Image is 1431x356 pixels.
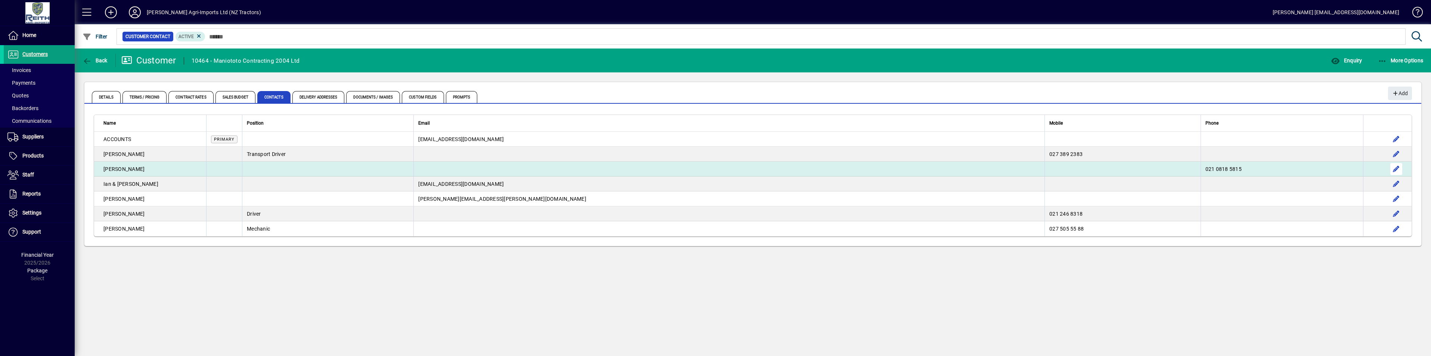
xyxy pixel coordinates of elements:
span: 027 389 2383 [1049,151,1083,157]
span: Add [1392,87,1408,100]
span: Reports [22,191,41,197]
span: [PERSON_NAME] [103,226,145,232]
div: [PERSON_NAME] Agri-Imports Ltd (NZ Tractors) [147,6,261,18]
button: Add [99,6,123,19]
div: Name [103,119,202,127]
a: Knowledge Base [1407,1,1422,26]
span: Quotes [7,93,29,99]
span: Support [22,229,41,235]
button: Edit [1390,193,1402,205]
a: Products [4,147,75,165]
span: Terms / Pricing [122,91,167,103]
span: Backorders [7,105,38,111]
a: Settings [4,204,75,222]
mat-chip: Activation Status: Active [176,32,205,41]
span: Payments [7,80,35,86]
div: 10464 - Maniototo Contracting 2004 Ltd [192,55,300,67]
span: Sales Budget [215,91,255,103]
a: Payments [4,76,75,89]
span: Name [103,119,116,127]
span: Back [83,57,108,63]
button: Edit [1390,223,1402,235]
span: Products [22,153,44,159]
a: Reports [4,185,75,203]
span: Contacts [257,91,291,103]
span: [PERSON_NAME] [103,196,145,202]
span: Mobile [1049,119,1063,127]
button: Add [1388,87,1412,100]
app-page-header-button: Back [75,54,116,67]
span: [PERSON_NAME] [103,166,145,172]
span: Prompts [446,91,478,103]
span: Custom Fields [402,91,444,103]
span: Customers [22,51,48,57]
span: Details [92,91,121,103]
div: [PERSON_NAME] [EMAIL_ADDRESS][DOMAIN_NAME] [1273,6,1399,18]
a: Backorders [4,102,75,115]
span: Invoices [7,67,31,73]
a: Home [4,26,75,45]
td: Mechanic [242,221,413,236]
td: Driver [242,206,413,221]
button: Enquiry [1329,54,1364,67]
span: 021 0818 5815 [1205,166,1242,172]
td: Transport Driver [242,147,413,162]
span: Customer Contact [125,33,170,40]
span: Documents / Images [346,91,400,103]
button: Filter [81,30,109,43]
button: More Options [1376,54,1425,67]
span: ACCOUNTS [103,136,131,142]
div: Customer [121,54,176,66]
span: Financial Year [21,252,54,258]
span: Filter [83,34,108,40]
button: Edit [1390,163,1402,175]
button: Edit [1390,208,1402,220]
span: Staff [22,172,34,178]
span: Ian & [PERSON_NAME] [103,181,158,187]
a: Support [4,223,75,241]
span: More Options [1378,57,1424,63]
span: Communications [7,118,52,124]
span: [EMAIL_ADDRESS][DOMAIN_NAME] [418,181,504,187]
button: Edit [1390,178,1402,190]
span: Home [22,32,36,38]
span: [PERSON_NAME] [103,211,145,217]
span: 027 505 55 88 [1049,226,1084,232]
a: Invoices [4,64,75,76]
a: Staff [4,166,75,184]
button: Profile [123,6,147,19]
a: Suppliers [4,128,75,146]
span: [PERSON_NAME][EMAIL_ADDRESS][PERSON_NAME][DOMAIN_NAME] [418,196,586,202]
a: Communications [4,115,75,127]
span: Delivery Addresses [292,91,345,103]
span: Position [247,119,264,127]
span: [EMAIL_ADDRESS][DOMAIN_NAME] [418,136,504,142]
span: Package [27,268,47,274]
button: Edit [1390,133,1402,145]
span: Contract Rates [168,91,213,103]
div: Phone [1205,119,1359,127]
div: Mobile [1049,119,1196,127]
div: Email [418,119,1040,127]
button: Back [81,54,109,67]
span: Suppliers [22,134,44,140]
span: [PERSON_NAME] [103,151,145,157]
span: Enquiry [1331,57,1362,63]
span: Email [418,119,430,127]
span: Phone [1205,119,1219,127]
div: Position [247,119,409,127]
span: 021 246 8318 [1049,211,1083,217]
a: Quotes [4,89,75,102]
span: Settings [22,210,41,216]
span: Active [179,34,194,39]
button: Edit [1390,148,1402,160]
span: Primary [214,137,235,142]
